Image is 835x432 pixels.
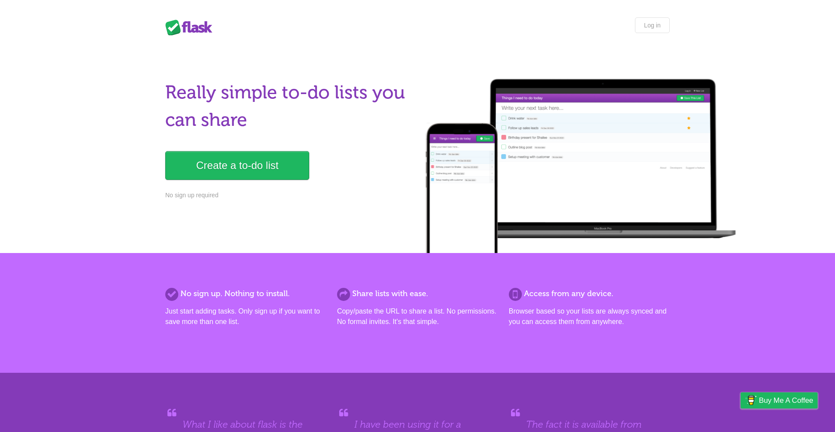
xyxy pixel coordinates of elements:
[165,20,217,35] div: Flask Lists
[509,288,670,300] h2: Access from any device.
[745,393,757,408] img: Buy me a coffee
[759,393,813,408] span: Buy me a coffee
[635,17,670,33] a: Log in
[165,191,412,200] p: No sign up required
[165,306,326,327] p: Just start adding tasks. Only sign up if you want to save more than one list.
[337,306,498,327] p: Copy/paste the URL to share a list. No permissions. No formal invites. It's that simple.
[509,306,670,327] p: Browser based so your lists are always synced and you can access them from anywhere.
[165,288,326,300] h2: No sign up. Nothing to install.
[741,392,818,408] a: Buy me a coffee
[165,79,412,134] h1: Really simple to-do lists you can share
[337,288,498,300] h2: Share lists with ease.
[165,151,309,180] a: Create a to-do list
